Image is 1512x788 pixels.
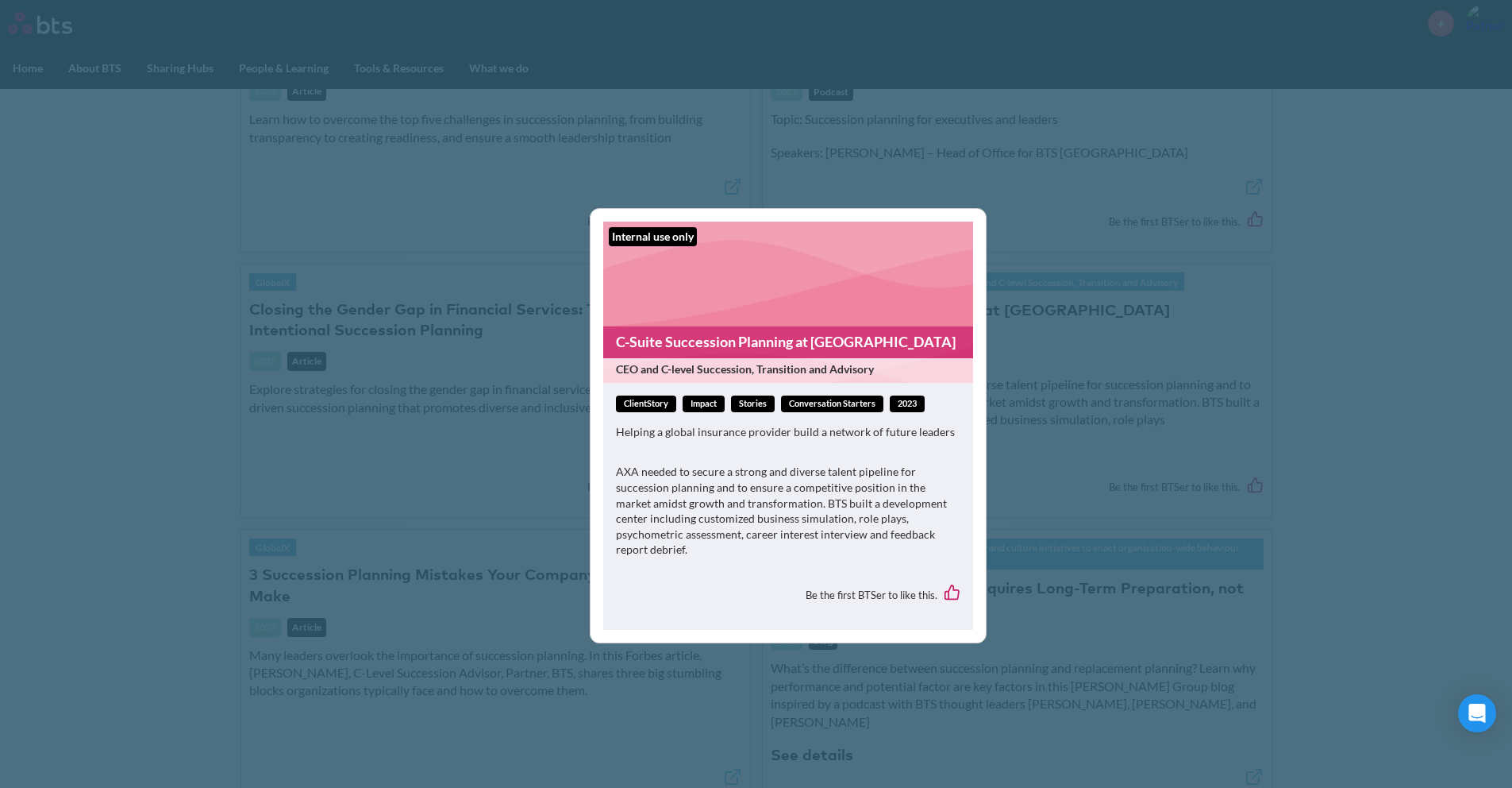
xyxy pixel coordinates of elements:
span: clientStory [616,396,676,412]
div: Be the first BTSer to like this. [616,573,960,617]
a: C-Suite Succession Planning at [GEOGRAPHIC_DATA] [603,326,973,357]
div: Open Intercom Messenger [1458,694,1496,732]
a: Stories [731,396,775,412]
a: Impact [683,396,725,412]
span: CEO and C-level Succession, Transition and Advisory [616,361,957,377]
p: Helping a global insurance provider build a network of future leaders [616,424,960,440]
span: 2023 [890,396,925,412]
p: AXA needed to secure a strong and diverse talent pipeline for succession planning and to ensure a... [616,464,960,558]
a: Conversation Starters [781,396,883,412]
div: Internal use only [609,227,697,246]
